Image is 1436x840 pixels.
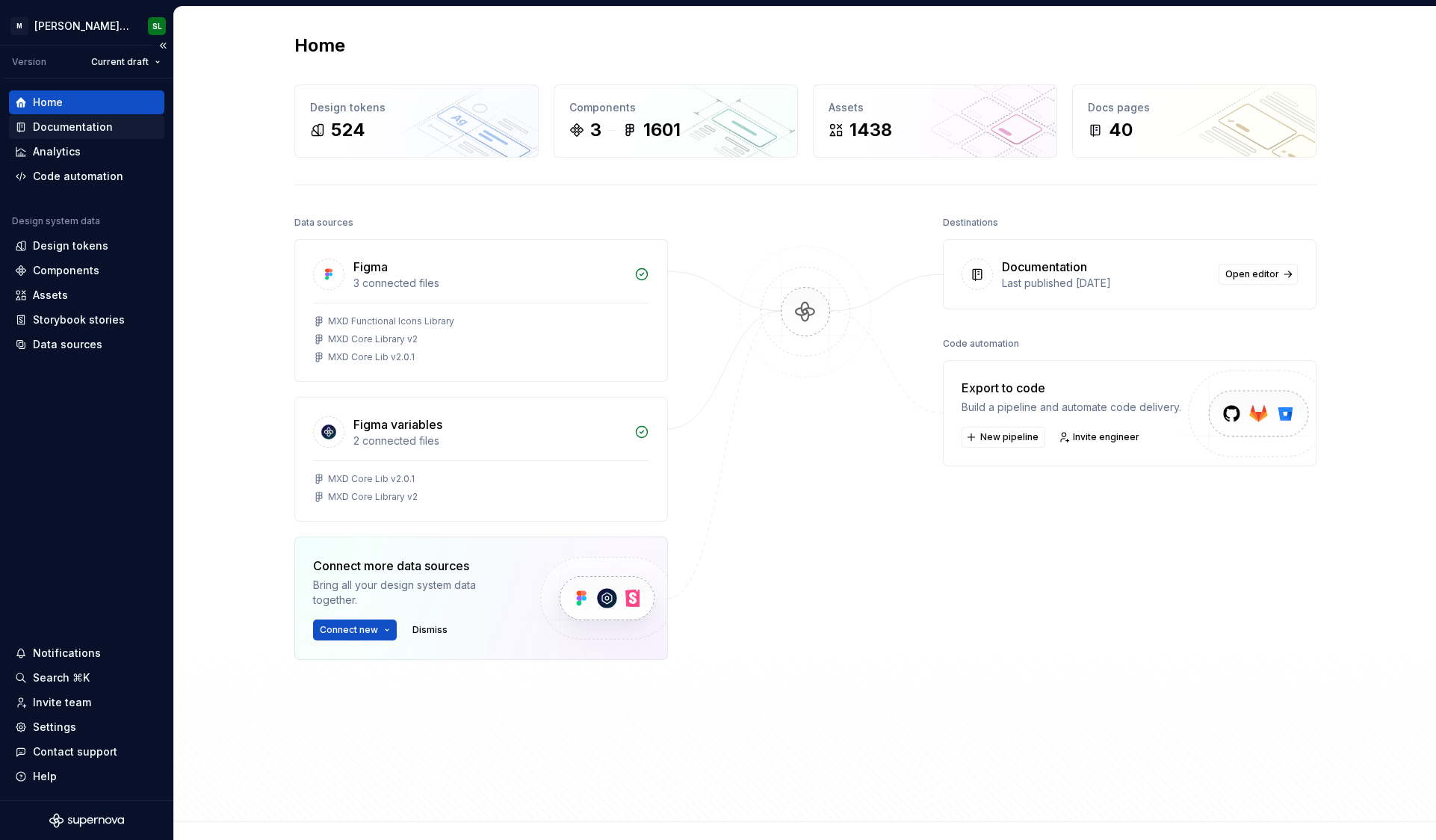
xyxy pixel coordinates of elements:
[152,20,162,32] div: SL
[9,740,164,764] button: Contact support
[328,315,454,327] div: MXD Functional Icons Library
[33,670,90,685] div: Search ⌘K
[49,813,124,828] svg: Supernova Logo
[310,100,523,115] div: Design tokens
[1225,268,1279,280] span: Open editor
[294,84,539,158] a: Design tokens524
[33,238,108,253] div: Design tokens
[554,84,798,158] a: Components31601
[313,620,397,640] button: Connect new
[91,56,149,68] span: Current draft
[12,56,46,68] div: Version
[9,308,164,332] a: Storybook stories
[1002,276,1210,291] div: Last published [DATE]
[33,288,68,303] div: Assets
[9,234,164,258] a: Design tokens
[84,52,167,72] button: Current draft
[33,744,117,759] div: Contact support
[9,140,164,164] a: Analytics
[943,333,1019,354] div: Code automation
[353,258,388,276] div: Figma
[1219,264,1298,285] a: Open editor
[9,765,164,788] button: Help
[353,433,625,448] div: 2 connected files
[590,118,601,142] div: 3
[3,10,170,42] button: M[PERSON_NAME] Design SystemSL
[313,578,515,608] div: Bring all your design system data together.
[33,95,63,110] div: Home
[1073,431,1139,443] span: Invite engineer
[9,715,164,739] a: Settings
[328,351,415,363] div: MXD Core Lib v2.0.1
[353,276,625,291] div: 3 connected files
[294,239,668,382] a: Figma3 connected filesMXD Functional Icons LibraryMXD Core Library v2MXD Core Lib v2.0.1
[328,333,418,345] div: MXD Core Library v2
[1109,118,1133,142] div: 40
[849,118,892,142] div: 1438
[294,34,345,58] h2: Home
[9,115,164,139] a: Documentation
[829,100,1042,115] div: Assets
[813,84,1057,158] a: Assets1438
[33,312,125,327] div: Storybook stories
[1002,258,1087,276] div: Documentation
[1072,84,1316,158] a: Docs pages40
[33,144,81,159] div: Analytics
[1054,427,1146,448] a: Invite engineer
[152,35,173,56] button: Collapse sidebar
[33,769,57,784] div: Help
[328,473,415,485] div: MXD Core Lib v2.0.1
[320,624,378,636] span: Connect new
[962,427,1045,448] button: New pipeline
[643,118,681,142] div: 1601
[33,720,76,735] div: Settings
[33,120,113,135] div: Documentation
[412,624,448,636] span: Dismiss
[1088,100,1301,115] div: Docs pages
[9,283,164,307] a: Assets
[33,646,101,661] div: Notifications
[9,259,164,282] a: Components
[12,215,100,227] div: Design system data
[980,431,1039,443] span: New pipeline
[9,90,164,114] a: Home
[10,17,28,35] div: M
[294,212,353,233] div: Data sources
[294,397,668,522] a: Figma variables2 connected filesMXD Core Lib v2.0.1MXD Core Library v2
[406,620,454,640] button: Dismiss
[9,641,164,665] button: Notifications
[353,416,442,433] div: Figma variables
[569,100,782,115] div: Components
[9,666,164,690] button: Search ⌘K
[9,164,164,188] a: Code automation
[9,333,164,356] a: Data sources
[313,557,515,575] div: Connect more data sources
[9,691,164,714] a: Invite team
[33,695,91,710] div: Invite team
[328,491,418,503] div: MXD Core Library v2
[943,212,998,233] div: Destinations
[34,19,130,34] div: [PERSON_NAME] Design System
[33,169,123,184] div: Code automation
[962,400,1181,415] div: Build a pipeline and automate code delivery.
[331,118,365,142] div: 524
[962,379,1181,397] div: Export to code
[33,263,99,278] div: Components
[33,337,102,352] div: Data sources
